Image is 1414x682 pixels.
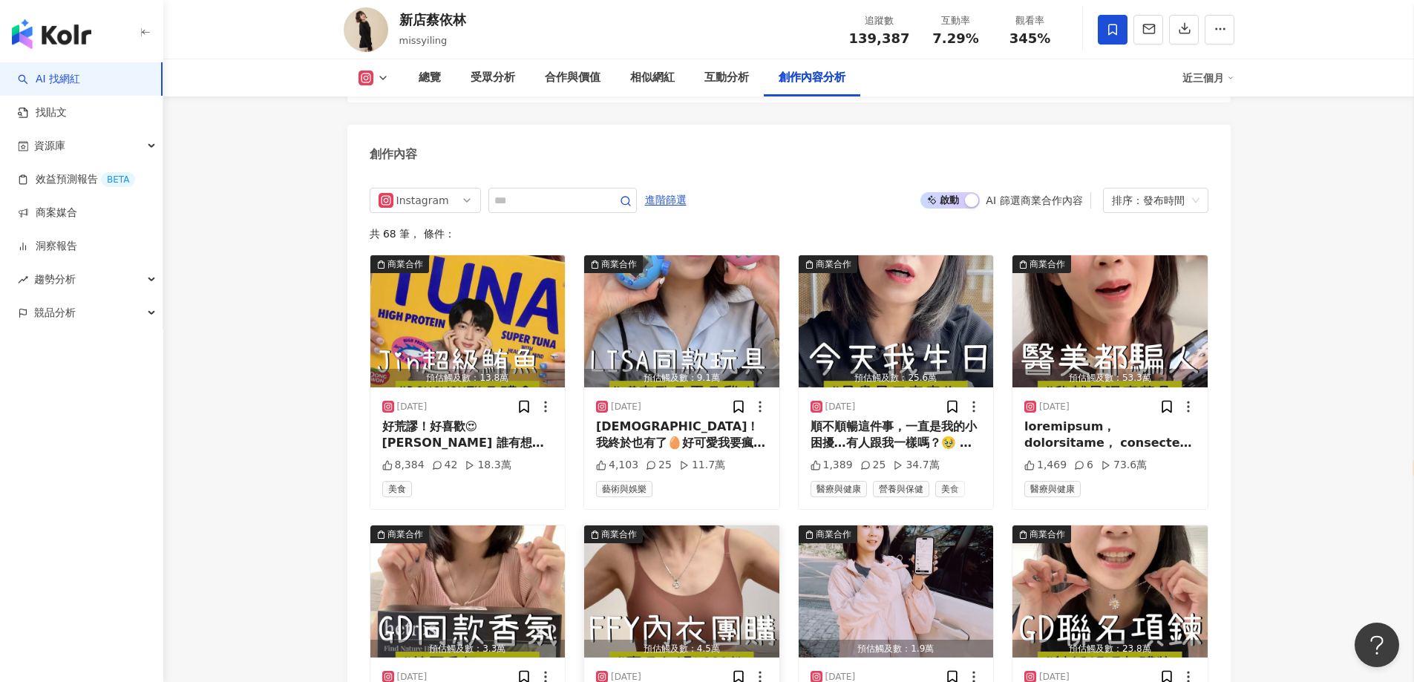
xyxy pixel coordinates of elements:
img: post-image [370,255,566,387]
img: post-image [1012,525,1208,658]
div: 1,389 [811,458,853,473]
button: 商業合作預估觸及數：1.9萬 [799,525,994,658]
img: post-image [799,525,994,658]
img: post-image [1012,255,1208,387]
div: 商業合作 [601,257,637,272]
div: 觀看率 [1002,13,1058,28]
div: 18.3萬 [465,458,511,473]
img: post-image [584,255,779,387]
div: 25 [646,458,672,473]
div: 創作內容分析 [779,69,845,87]
span: 醫療與健康 [1024,481,1081,497]
div: 追蹤數 [849,13,910,28]
div: 預估觸及數：23.8萬 [1012,640,1208,658]
span: 趨勢分析 [34,263,76,296]
button: 商業合作預估觸及數：4.5萬 [584,525,779,658]
span: 139,387 [849,30,910,46]
span: 進階篩選 [645,188,687,212]
button: 商業合作預估觸及數：3.3萬 [370,525,566,658]
span: 美食 [382,481,412,497]
span: 美食 [935,481,965,497]
div: 總覽 [419,69,441,87]
div: 6 [1074,458,1093,473]
div: 預估觸及數：4.5萬 [584,640,779,658]
div: AI 篩選商業合作內容 [986,194,1082,206]
div: [DATE] [1039,401,1070,413]
div: 新店蔡依林 [399,10,466,29]
img: KOL Avatar [344,7,388,52]
button: 商業合作預估觸及數：9.1萬 [584,255,779,387]
img: logo [12,19,91,49]
img: post-image [584,525,779,658]
button: 進階篩選 [644,188,687,212]
div: 受眾分析 [471,69,515,87]
div: 25 [860,458,886,473]
span: missyiling [399,35,448,46]
div: 預估觸及數：25.6萬 [799,369,994,387]
button: 商業合作預估觸及數：53.3萬 [1012,255,1208,387]
div: 11.7萬 [679,458,725,473]
span: rise [18,275,28,285]
div: 商業合作 [1030,257,1065,272]
span: 競品分析 [34,296,76,329]
a: 商案媒合 [18,206,77,220]
div: 相似網紅 [630,69,675,87]
div: 預估觸及數：1.9萬 [799,640,994,658]
div: [DATE] [825,401,856,413]
div: 商業合作 [387,257,423,272]
div: 共 68 筆 ， 條件： [370,228,1208,240]
div: 預估觸及數：53.3萬 [1012,369,1208,387]
div: 商業合作 [1030,527,1065,542]
div: 商業合作 [816,257,851,272]
div: 排序：發布時間 [1112,188,1186,212]
div: 1,469 [1024,458,1067,473]
span: 醫療與健康 [811,481,867,497]
div: 互動分析 [704,69,749,87]
div: 互動率 [928,13,984,28]
div: Instagram [396,188,445,212]
button: 商業合作預估觸及數：25.6萬 [799,255,994,387]
div: 73.6萬 [1101,458,1147,473]
div: 好荒謬！好喜歡😍[PERSON_NAME] 誰有想過自己喜歡的團有天會出鮪魚罐頭🐟😋 但！這真的很實吃～ 鮪魚罐頭真的很常出現在我們家早餐裡， 夾在蛋餅、三明治、花椰菜米都很ok。 而且我買酷澎... [382,419,554,452]
span: 資源庫 [34,129,65,163]
div: 4,103 [596,458,638,473]
span: 藝術與娛樂 [596,481,652,497]
div: 商業合作 [601,527,637,542]
img: post-image [799,255,994,387]
div: 預估觸及數：3.3萬 [370,640,566,658]
div: 近三個月 [1182,66,1234,90]
div: 商業合作 [387,527,423,542]
span: 營養與保健 [873,481,929,497]
span: 7.29% [932,31,978,46]
div: 預估觸及數：9.1萬 [584,369,779,387]
div: loremipsum，dolorsitame， consectetu～ adipis「elit」se， doeiusmodt😂 incididuntutlabore， etdolo——mag！✨... [1024,419,1196,452]
div: 順不順暢這件事，一直是我的小困擾…有人跟我一樣嗎？🥹 因為我的生理時鐘超固定， 只要生活稍微有點變動，就很容易卡住😭 有時候是因為拍攝要一整天在外面， 有時候是旅行打亂作息， 一不小心就錯過了「... [811,419,982,452]
a: 效益預測報告BETA [18,172,135,187]
button: 商業合作預估觸及數：23.8萬 [1012,525,1208,658]
div: 42 [432,458,458,473]
div: 創作內容 [370,146,417,163]
div: 8,384 [382,458,425,473]
div: 商業合作 [816,527,851,542]
div: [DATE] [397,401,428,413]
div: 合作與價值 [545,69,600,87]
div: [DEMOGRAPHIC_DATA]！我終於也有了🥚好可愛我要瘋掉😍 [PERSON_NAME]樂園系列每一款都很難選， [PERSON_NAME]都是紫色天空款喔～ 希望我都寵物趕快長大， 我... [596,419,767,452]
a: 找貼文 [18,105,67,120]
div: 34.7萬 [893,458,939,473]
span: 345% [1009,31,1051,46]
a: 洞察報告 [18,239,77,254]
img: post-image [370,525,566,658]
div: 預估觸及數：13.8萬 [370,369,566,387]
a: searchAI 找網紅 [18,72,80,87]
button: 商業合作預估觸及數：13.8萬 [370,255,566,387]
iframe: Help Scout Beacon - Open [1355,623,1399,667]
div: [DATE] [611,401,641,413]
